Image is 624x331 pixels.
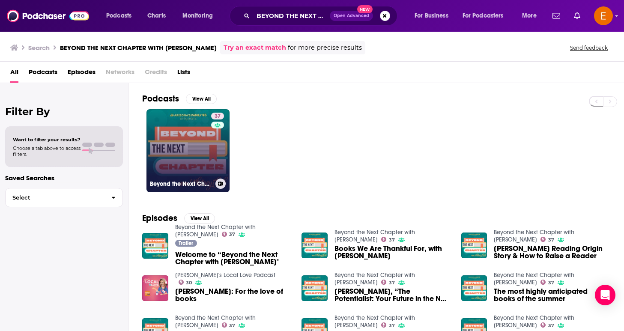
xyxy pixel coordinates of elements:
[463,10,504,22] span: For Podcasters
[381,237,395,242] a: 37
[334,288,451,302] span: [PERSON_NAME], “The Potentialist: Your Future in the New Reality of the Next Thirty Years”
[142,233,168,259] img: Welcome to “Beyond the Next Chapter with Whitney Clark"
[176,9,224,23] button: open menu
[177,65,190,83] a: Lists
[60,44,217,52] h3: BEYOND THE NEXT CHAPTER WITH [PERSON_NAME]
[548,324,554,328] span: 37
[288,43,362,53] span: for more precise results
[6,195,104,200] span: Select
[595,285,615,305] div: Open Intercom Messenger
[494,314,574,329] a: Beyond the Next Chapter with Whitney Clark
[175,251,292,265] a: Welcome to “Beyond the Next Chapter with Whitney Clark"
[142,213,177,224] h2: Episodes
[175,224,256,238] a: Beyond the Next Chapter with Whitney Clark
[594,6,613,25] span: Logged in as emilymorris
[389,238,395,242] span: 37
[334,271,415,286] a: Beyond the Next Chapter with Whitney Clark
[186,94,217,104] button: View All
[142,275,168,301] img: Whitney Clark: For the love of books
[567,44,610,51] button: Send feedback
[28,44,50,52] h3: Search
[179,280,192,285] a: 30
[175,288,292,302] a: Whitney Clark: For the love of books
[548,238,554,242] span: 37
[302,233,328,259] img: Books We Are Thankful For, with Whitney Clark
[142,93,179,104] h2: Podcasts
[147,10,166,22] span: Charts
[461,233,487,259] a: Whitney's Reading Origin Story & How to Raise a Reader
[222,322,236,328] a: 37
[302,275,328,301] a: Ben Lytle, “The Potentialist: Your Future in the New Reality of the Next Thirty Years”
[334,245,451,259] span: Books We Are Thankful For, with [PERSON_NAME]
[461,275,487,301] img: The most highly anticipated books of the summer
[106,10,131,22] span: Podcasts
[540,322,554,328] a: 37
[522,10,537,22] span: More
[334,229,415,243] a: Beyond the Next Chapter with Whitney Clark
[330,11,373,21] button: Open AdvancedNew
[357,5,373,13] span: New
[175,314,256,329] a: Beyond the Next Chapter with Whitney Clark
[494,245,610,259] span: [PERSON_NAME] Reading Origin Story & How to Raise a Reader
[5,105,123,118] h2: Filter By
[175,251,292,265] span: Welcome to “Beyond the Next Chapter with [PERSON_NAME]"
[229,233,235,236] span: 37
[100,9,143,23] button: open menu
[540,237,554,242] a: 37
[494,245,610,259] a: Whitney's Reading Origin Story & How to Raise a Reader
[145,65,167,83] span: Credits
[5,174,123,182] p: Saved Searches
[494,271,574,286] a: Beyond the Next Chapter with Whitney Clark
[238,6,406,26] div: Search podcasts, credits, & more...
[29,65,57,83] a: Podcasts
[184,213,215,224] button: View All
[10,65,18,83] a: All
[381,322,395,328] a: 37
[516,9,547,23] button: open menu
[179,241,193,246] span: Trailer
[548,281,554,285] span: 37
[409,9,459,23] button: open menu
[7,8,89,24] img: Podchaser - Follow, Share and Rate Podcasts
[570,9,584,23] a: Show notifications dropdown
[142,213,215,224] a: EpisodesView All
[389,324,395,328] span: 37
[175,271,275,279] a: Jaime's Local Love Podcast
[594,6,613,25] button: Show profile menu
[334,288,451,302] a: Ben Lytle, “The Potentialist: Your Future in the New Reality of the Next Thirty Years”
[13,137,81,143] span: Want to filter your results?
[229,324,235,328] span: 37
[540,280,554,285] a: 37
[146,109,230,192] a: 37Beyond the Next Chapter with [PERSON_NAME]
[68,65,96,83] a: Episodes
[224,43,286,53] a: Try an exact match
[334,245,451,259] a: Books We Are Thankful For, with Whitney Clark
[215,112,221,121] span: 37
[106,65,134,83] span: Networks
[175,288,292,302] span: [PERSON_NAME]: For the love of books
[494,288,610,302] a: The most highly anticipated books of the summer
[415,10,448,22] span: For Business
[457,9,516,23] button: open menu
[182,10,213,22] span: Monitoring
[150,180,212,188] h3: Beyond the Next Chapter with [PERSON_NAME]
[334,314,415,329] a: Beyond the Next Chapter with Whitney Clark
[389,281,395,285] span: 37
[211,113,224,119] a: 37
[186,281,192,285] span: 30
[13,145,81,157] span: Choose a tab above to access filters.
[142,93,217,104] a: PodcastsView All
[222,232,236,237] a: 37
[142,9,171,23] a: Charts
[253,9,330,23] input: Search podcasts, credits, & more...
[549,9,564,23] a: Show notifications dropdown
